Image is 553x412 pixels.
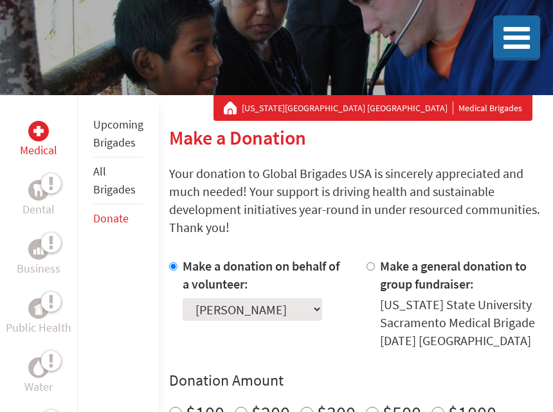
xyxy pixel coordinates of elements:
[28,298,49,319] div: Public Health
[380,296,543,350] div: [US_STATE] State University Sacramento Medical Brigade [DATE] [GEOGRAPHIC_DATA]
[33,126,44,136] img: Medical
[33,360,44,375] img: Water
[17,260,60,278] p: Business
[23,180,55,219] a: DentalDental
[33,184,44,196] img: Dental
[6,298,71,337] a: Public HealthPublic Health
[17,239,60,278] a: BusinessBusiness
[183,258,340,292] label: Make a donation on behalf of a volunteer:
[20,121,57,159] a: MedicalMedical
[24,378,53,396] p: Water
[24,357,53,396] a: WaterWater
[93,211,129,226] a: Donate
[242,102,453,114] a: [US_STATE][GEOGRAPHIC_DATA] [GEOGRAPHIC_DATA]
[93,157,143,204] li: All Brigades
[28,121,49,141] div: Medical
[169,370,543,391] h4: Donation Amount
[28,239,49,260] div: Business
[169,165,543,237] p: Your donation to Global Brigades USA is sincerely appreciated and much needed! Your support is dr...
[28,357,49,378] div: Water
[20,141,57,159] p: Medical
[93,164,136,197] a: All Brigades
[28,180,49,201] div: Dental
[6,319,71,337] p: Public Health
[33,302,44,315] img: Public Health
[23,201,55,219] p: Dental
[93,111,143,157] li: Upcoming Brigades
[33,244,44,255] img: Business
[169,126,543,149] h2: Make a Donation
[93,117,143,150] a: Upcoming Brigades
[224,102,522,114] div: Medical Brigades
[380,258,527,292] label: Make a general donation to group fundraiser:
[93,204,143,233] li: Donate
